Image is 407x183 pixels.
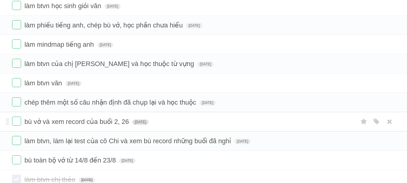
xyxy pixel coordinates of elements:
[24,137,233,145] span: làm btvn, làm lại test của cô Chi và xem bù record những buổi đã nghỉ
[12,1,21,10] label: Done
[12,155,21,164] label: Done
[234,139,251,144] span: [DATE]
[105,4,121,9] span: [DATE]
[199,100,216,106] span: [DATE]
[186,23,202,28] span: [DATE]
[132,119,149,125] span: [DATE]
[24,79,64,87] span: làm btvn văn
[12,59,21,68] label: Done
[119,158,136,163] span: [DATE]
[12,117,21,126] label: Done
[24,156,117,164] span: bù toàn bộ vở từ 14/8 đến 23/8
[97,42,114,48] span: [DATE]
[12,39,21,49] label: Done
[12,78,21,87] label: Done
[24,60,196,68] span: làm btvn của chị [PERSON_NAME] và học thuộc từ vựng
[65,81,82,86] span: [DATE]
[24,118,130,125] span: bù vở và xem record của buổi 2, 26
[358,117,370,127] label: Star task
[24,2,103,10] span: làm btvn học sinh giỏi văn
[12,136,21,145] label: Done
[12,97,21,106] label: Done
[197,62,214,67] span: [DATE]
[12,20,21,29] label: Done
[79,177,95,183] span: [DATE]
[24,21,184,29] span: làm phiếu tiếng anh, chép bù vở, học phần chưa hiểu
[24,41,95,48] span: làm mindmap tiếng anh
[24,99,198,106] span: chép thêm một số câu nhận định đã chụp lại và học thuộc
